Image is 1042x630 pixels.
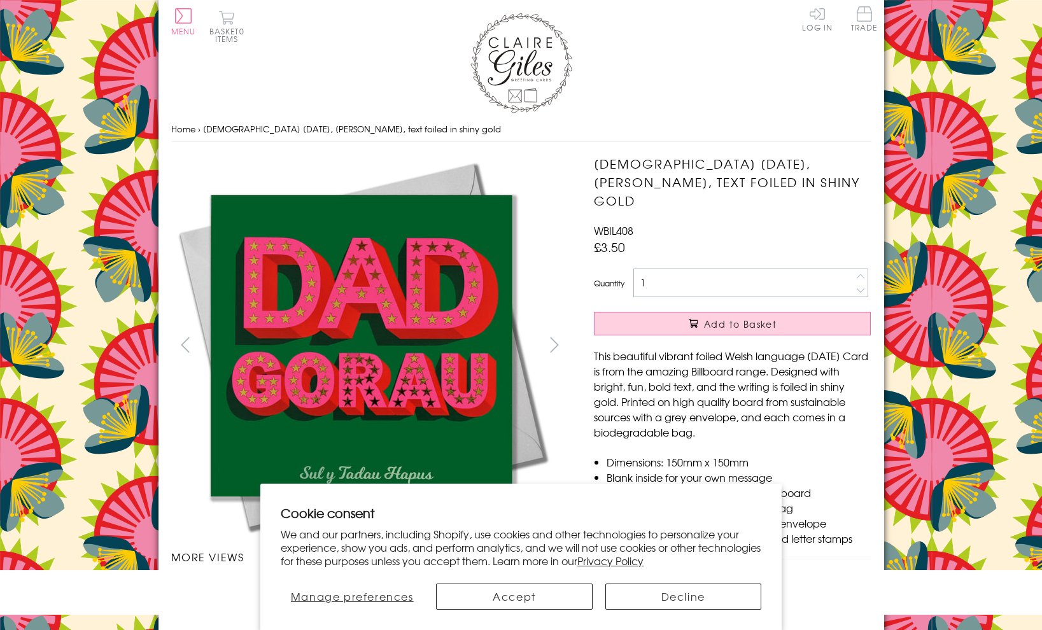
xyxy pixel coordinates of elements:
[540,330,568,359] button: next
[291,589,414,604] span: Manage preferences
[594,312,871,335] button: Add to Basket
[802,6,833,31] a: Log In
[594,348,871,440] p: This beautiful vibrant foiled Welsh language [DATE] Card is from the amazing Billboard range. Des...
[851,6,878,34] a: Trade
[594,238,625,256] span: £3.50
[605,584,761,610] button: Decline
[594,155,871,209] h1: [DEMOGRAPHIC_DATA] [DATE], [PERSON_NAME], text foiled in shiny gold
[436,584,592,610] button: Accept
[171,123,195,135] a: Home
[607,454,871,470] li: Dimensions: 150mm x 150mm
[594,277,624,289] label: Quantity
[577,553,644,568] a: Privacy Policy
[171,549,569,564] h3: More views
[704,318,777,330] span: Add to Basket
[171,25,196,37] span: Menu
[171,155,553,536] img: Welsh Father's Day, Dad Gorau, text foiled in shiny gold
[215,25,244,45] span: 0 items
[470,13,572,113] img: Claire Giles Greetings Cards
[607,470,871,485] li: Blank inside for your own message
[851,6,878,31] span: Trade
[281,584,423,610] button: Manage preferences
[594,223,633,238] span: WBIL408
[281,528,761,567] p: We and our partners, including Shopify, use cookies and other technologies to personalize your ex...
[171,116,871,143] nav: breadcrumbs
[203,123,501,135] span: [DEMOGRAPHIC_DATA] [DATE], [PERSON_NAME], text foiled in shiny gold
[281,504,761,522] h2: Cookie consent
[171,330,200,359] button: prev
[171,8,196,35] button: Menu
[209,10,244,43] button: Basket0 items
[198,123,201,135] span: ›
